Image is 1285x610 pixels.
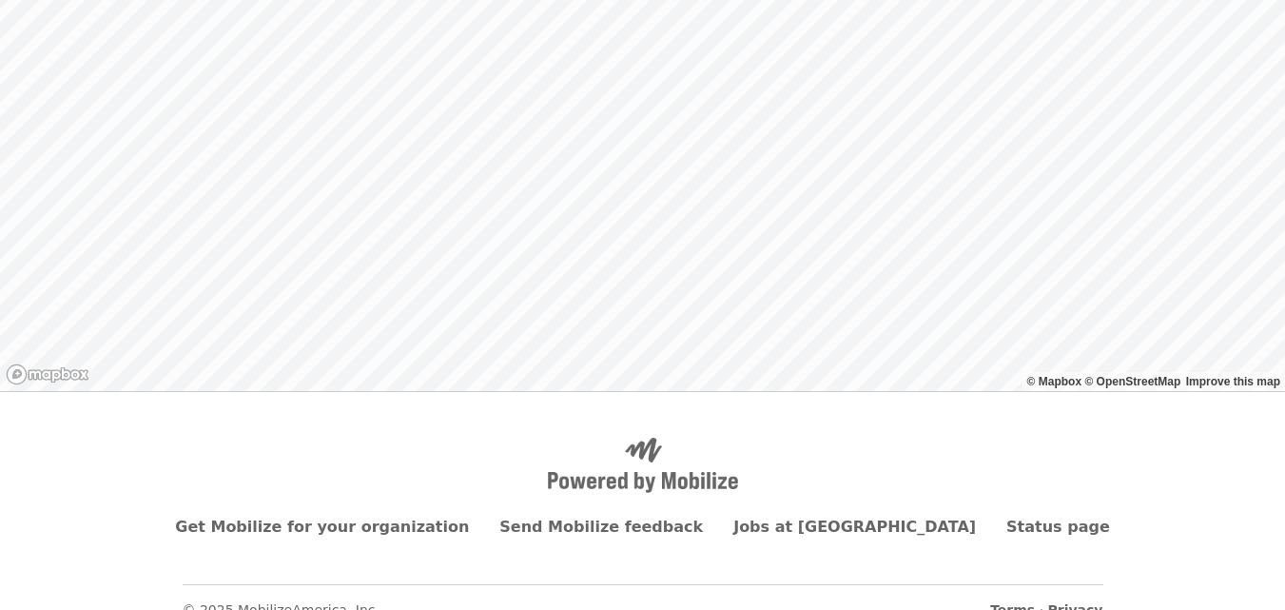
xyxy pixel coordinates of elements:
a: Map feedback [1186,375,1280,388]
nav: Primary footer navigation [183,516,1103,539]
a: Get Mobilize for your organization [175,518,469,536]
a: Mapbox [1027,375,1082,388]
a: Jobs at [GEOGRAPHIC_DATA] [733,518,976,536]
a: OpenStreetMap [1084,375,1180,388]
img: Powered by Mobilize [548,438,738,493]
a: Send Mobilize feedback [499,518,703,536]
a: Mapbox logo [6,364,89,385]
a: Status page [1006,518,1110,536]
